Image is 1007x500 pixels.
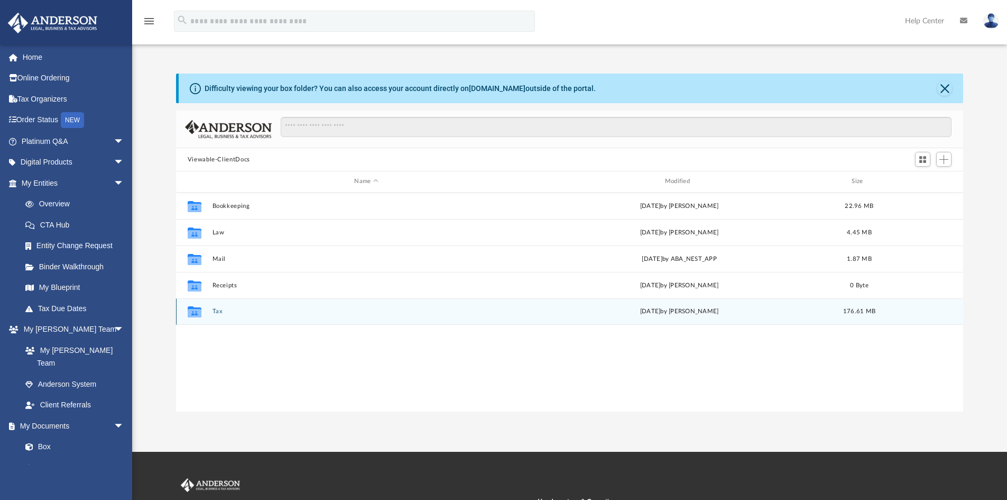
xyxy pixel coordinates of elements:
img: Anderson Advisors Platinum Portal [5,13,100,33]
a: Tax Due Dates [15,298,140,319]
a: My [PERSON_NAME] Team [15,340,130,374]
a: Tax Organizers [7,88,140,110]
div: Name [211,177,520,186]
a: Home [7,47,140,68]
div: by [PERSON_NAME] [525,201,833,211]
div: grid [176,193,964,412]
a: My Entitiesarrow_drop_down [7,172,140,194]
button: Mail [212,256,520,262]
button: Tax [212,308,520,315]
button: Switch to Grid View [915,152,931,167]
span: arrow_drop_down [114,172,135,194]
a: menu [143,20,155,28]
a: Entity Change Request [15,235,140,257]
span: 0 Byte [850,282,869,288]
span: 22.96 MB [845,203,873,208]
span: [DATE] [640,203,660,208]
input: Search files and folders [281,117,951,137]
i: search [177,14,188,26]
a: Binder Walkthrough [15,256,140,277]
a: Platinum Q&Aarrow_drop_down [7,131,140,152]
a: Overview [15,194,140,215]
button: Receipts [212,282,520,289]
span: 4.45 MB [847,229,872,235]
button: Viewable-ClientDocs [188,155,250,165]
span: 1.87 MB [847,256,872,261]
img: Anderson Advisors Platinum Portal [179,478,242,492]
button: Close [937,81,952,96]
span: 176.61 MB [843,308,875,314]
div: NEW [61,112,84,128]
div: [DATE] by [PERSON_NAME] [525,280,833,290]
a: Anderson System [15,374,135,395]
button: Bookkeeping [212,203,520,210]
div: [DATE] by [PERSON_NAME] [525,228,833,237]
a: My [PERSON_NAME] Teamarrow_drop_down [7,319,135,340]
img: User Pic [983,13,999,29]
div: [DATE] by ABA_NEST_APP [525,254,833,263]
span: arrow_drop_down [114,131,135,152]
a: Client Referrals [15,395,135,416]
div: id [885,177,959,186]
div: Size [838,177,880,186]
a: [DOMAIN_NAME] [469,84,525,93]
a: Order StatusNEW [7,110,140,131]
div: id [181,177,207,186]
a: My Blueprint [15,277,135,298]
a: Digital Productsarrow_drop_down [7,152,140,173]
div: Difficulty viewing your box folder? You can also access your account directly on outside of the p... [205,83,596,94]
i: menu [143,15,155,28]
div: Modified [525,177,834,186]
a: Box [15,437,130,458]
button: Law [212,229,520,236]
a: Meeting Minutes [15,457,135,478]
button: Add [936,152,952,167]
a: Online Ordering [7,68,140,89]
span: arrow_drop_down [114,319,135,341]
a: CTA Hub [15,214,140,235]
a: My Documentsarrow_drop_down [7,415,135,437]
span: arrow_drop_down [114,152,135,174]
span: arrow_drop_down [114,415,135,437]
div: [DATE] by [PERSON_NAME] [525,307,833,316]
